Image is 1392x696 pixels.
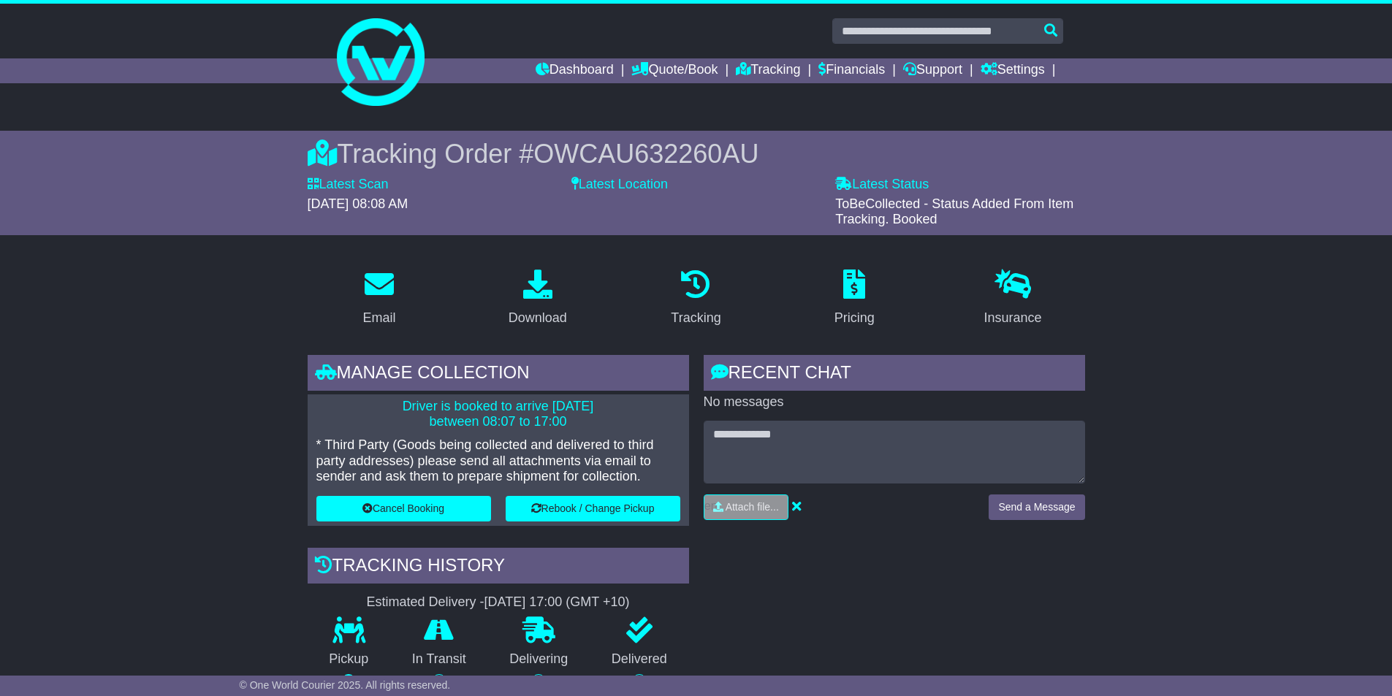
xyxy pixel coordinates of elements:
[736,58,800,83] a: Tracking
[509,308,567,328] div: Download
[240,679,451,691] span: © One World Courier 2025. All rights reserved.
[533,139,758,169] span: OWCAU632260AU
[484,594,630,611] div: [DATE] 17:00 (GMT +10)
[316,496,491,521] button: Cancel Booking
[631,58,718,83] a: Quote/Book
[989,494,1084,520] button: Send a Message
[590,651,689,668] p: Delivered
[818,58,885,83] a: Financials
[571,177,668,193] label: Latest Location
[390,651,488,668] p: In Transit
[506,496,680,521] button: Rebook / Change Pickup
[353,264,405,333] a: Email
[975,264,1051,333] a: Insurance
[984,308,1042,328] div: Insurance
[704,355,1085,394] div: RECENT CHAT
[499,264,577,333] a: Download
[308,548,689,587] div: Tracking history
[661,264,730,333] a: Tracking
[316,399,680,430] p: Driver is booked to arrive [DATE] between 08:07 to 17:00
[308,196,408,211] span: [DATE] 08:08 AM
[835,196,1073,227] span: ToBeCollected - Status Added From Item Tracking. Booked
[308,355,689,394] div: Manage collection
[704,394,1085,410] p: No messages
[488,651,590,668] p: Delivering
[308,594,689,611] div: Estimated Delivery -
[308,651,391,668] p: Pickup
[903,58,962,83] a: Support
[308,138,1085,169] div: Tracking Order #
[362,308,395,328] div: Email
[835,177,929,193] label: Latest Status
[308,177,389,193] label: Latest Scan
[316,437,680,485] p: * Third Party (Goods being collected and delivered to third party addresses) please send all atta...
[825,264,884,333] a: Pricing
[834,308,875,328] div: Pricing
[536,58,614,83] a: Dashboard
[981,58,1045,83] a: Settings
[671,308,720,328] div: Tracking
